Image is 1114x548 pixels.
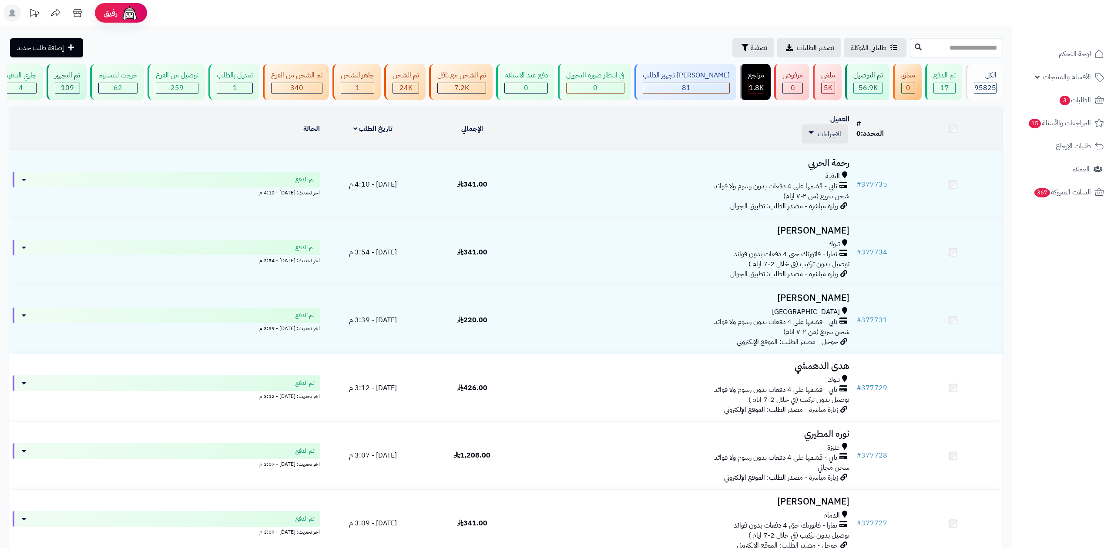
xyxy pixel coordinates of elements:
span: 1.8K [749,83,764,93]
div: 4 [5,83,36,93]
div: مرتجع [748,70,764,80]
div: جاهز للشحن [341,70,374,80]
span: الاجراءات [818,129,841,139]
span: تبوك [828,375,840,385]
div: 1828 [748,83,764,93]
span: 259 [171,83,184,93]
span: توصيل بدون تركيب (في خلال 2-7 ايام ) [748,530,849,541]
div: اخر تحديث: [DATE] - 3:07 م [13,459,320,468]
span: [DATE] - 3:39 م [349,315,397,325]
a: تم التجهيز 109 [45,64,88,100]
span: الثقبة [825,171,840,181]
a: #377727 [856,518,887,528]
div: تم الدفع [933,70,956,80]
a: طلباتي المُوكلة [844,38,906,57]
span: تم الدفع [295,515,315,523]
div: 1 [341,83,374,93]
span: 5K [824,83,832,93]
h3: رحمة الحربي [525,158,849,168]
h3: [PERSON_NAME] [525,226,849,236]
span: زيارة مباشرة - مصدر الطلب: تطبيق الجوال [730,269,838,279]
a: السلات المتروكة367 [1017,182,1109,203]
span: [DATE] - 4:10 م [349,179,397,190]
div: 7222 [438,83,486,93]
a: خرجت للتسليم 62 [88,64,146,100]
div: تم الشحن [393,70,419,80]
span: شحن سريع (من ٢-٧ ايام) [783,191,849,201]
a: تم الشحن 24K [383,64,427,100]
div: مرفوض [782,70,803,80]
span: جوجل - مصدر الطلب: الموقع الإلكتروني [737,337,838,347]
span: 15 [1029,119,1041,128]
span: تابي - قسّمها على 4 دفعات بدون رسوم ولا فوائد [714,385,837,395]
span: تم الدفع [295,311,315,320]
div: اخر تحديث: [DATE] - 3:39 م [13,323,320,332]
div: تم التجهيز [55,70,80,80]
div: 1 [217,83,252,93]
div: توصيل من الفرع [156,70,198,80]
button: تصفية [732,38,774,57]
div: تعديل بالطلب [217,70,253,80]
span: [GEOGRAPHIC_DATA] [772,307,840,317]
h3: [PERSON_NAME] [525,293,849,303]
a: دفع عند الاستلام 0 [494,64,556,100]
span: عنيزة [827,443,840,453]
span: 426.00 [457,383,487,393]
span: 56.9K [859,83,878,93]
span: طلبات الإرجاع [1056,140,1091,152]
div: ملغي [821,70,835,80]
span: تصفية [751,43,767,53]
span: 341.00 [457,179,487,190]
div: 109 [55,83,80,93]
span: تصدير الطلبات [797,43,834,53]
a: تم الشحن مع ناقل 7.2K [427,64,494,100]
span: 95825 [974,83,996,93]
a: الحالة [303,124,320,134]
div: تم الشحن مع ناقل [437,70,486,80]
span: تم الدفع [295,447,315,455]
a: #377735 [856,179,887,190]
span: 367 [1034,188,1050,197]
span: تابي - قسّمها على 4 دفعات بدون رسوم ولا فوائد [714,317,837,327]
div: تم التوصيل [853,70,883,80]
a: تاريخ الطلب [353,124,393,134]
a: مرتجع 1.8K [738,64,772,100]
span: 0 [593,83,597,93]
h3: [PERSON_NAME] [525,497,849,507]
span: زيارة مباشرة - مصدر الطلب: تطبيق الجوال [730,201,838,211]
span: 341.00 [457,518,487,528]
div: في انتظار صورة التحويل [566,70,624,80]
div: 259 [156,83,198,93]
span: 1,208.00 [454,450,490,461]
a: الاجراءات [809,129,841,139]
div: اخر تحديث: [DATE] - 3:54 م [13,255,320,264]
span: 24K [399,83,413,93]
span: 0 [906,83,910,93]
span: 0 [791,83,795,93]
span: زيارة مباشرة - مصدر الطلب: الموقع الإلكتروني [724,404,838,415]
div: معلق [901,70,915,80]
div: جاري التنفيذ [5,70,37,80]
a: العملاء [1017,159,1109,180]
span: السلات المتروكة [1033,186,1091,198]
a: #377728 [856,450,887,461]
span: [DATE] - 3:09 م [349,518,397,528]
div: تم الشحن من الفرع [271,70,322,80]
a: تصدير الطلبات [777,38,841,57]
div: 62 [99,83,137,93]
a: #377731 [856,315,887,325]
div: المحدد: [856,129,900,139]
span: توصيل بدون تركيب (في خلال 2-7 ايام ) [748,259,849,269]
div: 81 [643,83,729,93]
div: الكل [974,70,997,80]
div: 0 [783,83,802,93]
span: 1 [233,83,237,93]
span: 4 [19,83,23,93]
a: تم الدفع 17 [923,64,964,100]
h3: نوره المطيري [525,429,849,439]
div: 0 [567,83,624,93]
a: تعديل بالطلب 1 [207,64,261,100]
a: [PERSON_NAME] تجهيز الطلب 81 [633,64,738,100]
div: 56867 [854,83,882,93]
span: الأقسام والمنتجات [1043,71,1091,83]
